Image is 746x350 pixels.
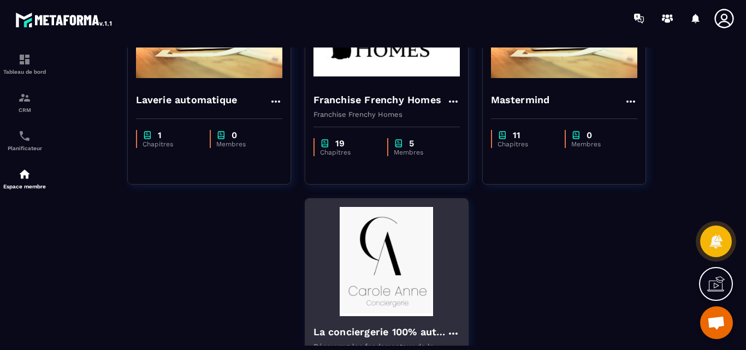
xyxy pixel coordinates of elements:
img: formation [18,91,31,104]
h4: Franchise Frenchy Homes [313,92,442,108]
p: Chapitres [320,149,376,156]
p: Espace membre [3,183,46,189]
p: 0 [232,130,237,140]
p: Tableau de bord [3,69,46,75]
img: chapter [498,130,507,140]
p: 11 [513,130,520,140]
a: formationformationTableau de bord [3,45,46,83]
img: automations [18,168,31,181]
p: Franchise Frenchy Homes [313,110,460,118]
h4: Mastermind [491,92,550,108]
div: Ouvrir le chat [700,306,733,339]
h4: Laverie automatique [136,92,238,108]
a: schedulerschedulerPlanificateur [3,121,46,159]
p: Membres [571,140,626,148]
p: Membres [394,149,449,156]
p: CRM [3,107,46,113]
p: 19 [335,138,345,149]
img: chapter [216,130,226,140]
img: scheduler [18,129,31,143]
h4: La conciergerie 100% automatisée [313,324,447,340]
p: 0 [587,130,592,140]
p: Chapitres [143,140,199,148]
img: chapter [571,130,581,140]
p: Chapitres [498,140,554,148]
img: logo [15,10,114,29]
p: 5 [409,138,414,149]
p: Planificateur [3,145,46,151]
img: chapter [143,130,152,140]
p: Membres [216,140,271,148]
img: chapter [394,138,404,149]
p: 1 [158,130,162,140]
img: chapter [320,138,330,149]
img: formation [18,53,31,66]
a: formationformationCRM [3,83,46,121]
img: formation-background [313,207,460,316]
a: automationsautomationsEspace membre [3,159,46,198]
